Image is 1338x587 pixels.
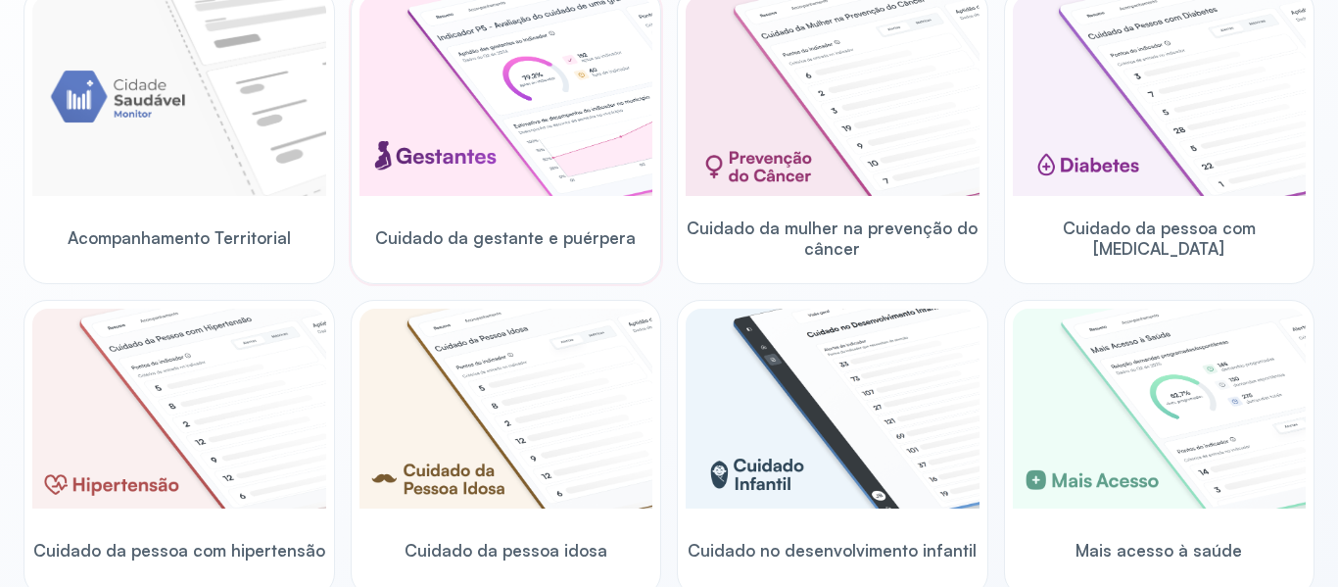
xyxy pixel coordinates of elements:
img: hypertension.png [32,309,326,509]
span: Cuidado da pessoa com hipertensão [33,540,325,561]
img: elderly.png [359,309,653,509]
span: Cuidado no desenvolvimento infantil [688,540,977,561]
span: Mais acesso à saúde [1075,540,1242,561]
img: child-development.png [686,309,980,509]
span: Acompanhamento Territorial [68,227,291,248]
span: Cuidado da mulher na prevenção do câncer [686,218,980,260]
img: healthcare-greater-access.png [1013,309,1307,509]
span: Cuidado da pessoa idosa [405,540,607,561]
span: Cuidado da gestante e puérpera [375,227,636,248]
span: Cuidado da pessoa com [MEDICAL_DATA] [1013,218,1307,260]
